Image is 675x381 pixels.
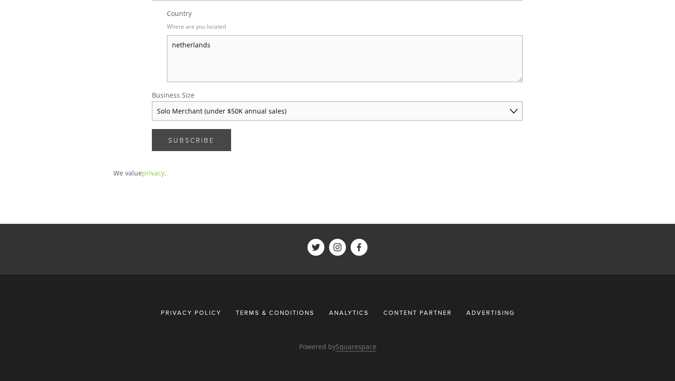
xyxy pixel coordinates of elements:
a: ShelfTrend [329,239,346,256]
span: Advertising [466,308,515,317]
a: Content Partner [377,305,458,321]
a: Terms & Conditions [230,305,321,321]
a: ShelfTrend [351,239,367,256]
button: SubscribeSubscribe [152,129,231,151]
textarea: netherlands [167,35,523,82]
a: Squarespace [336,342,376,351]
span: Subscribe [168,136,215,145]
div: Analytics [323,305,375,321]
p: Where are you located [167,20,523,33]
a: Privacy Policy [161,305,227,321]
a: privacy [142,168,165,177]
span: Privacy Policy [161,308,221,317]
span: Country [167,9,192,18]
span: Terms & Conditions [236,308,315,317]
a: Advertising [460,305,515,321]
select: Business Size [152,101,523,121]
span: Business Size [152,91,195,99]
p: Powered by [113,341,562,352]
a: ShelfTrend [307,239,324,256]
p: We value . [113,167,562,179]
span: Content Partner [383,308,452,317]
